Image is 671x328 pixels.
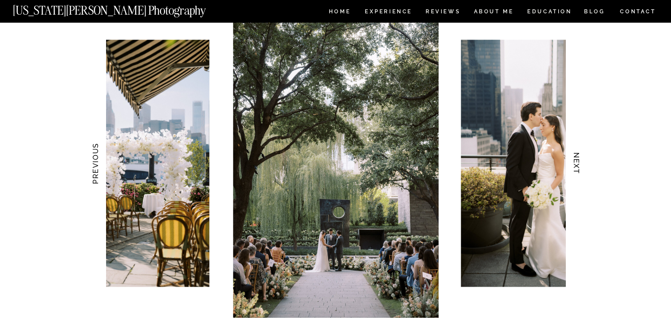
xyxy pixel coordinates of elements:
a: Experience [365,9,411,16]
a: BLOG [584,9,605,16]
a: CONTACT [620,7,656,16]
a: EDUCATION [526,9,573,16]
a: ABOUT ME [474,9,514,16]
a: [US_STATE][PERSON_NAME] Photography [13,4,236,12]
h3: NEXT [572,136,581,192]
h3: PREVIOUS [91,136,100,192]
a: HOME [327,9,352,16]
a: REVIEWS [426,9,459,16]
